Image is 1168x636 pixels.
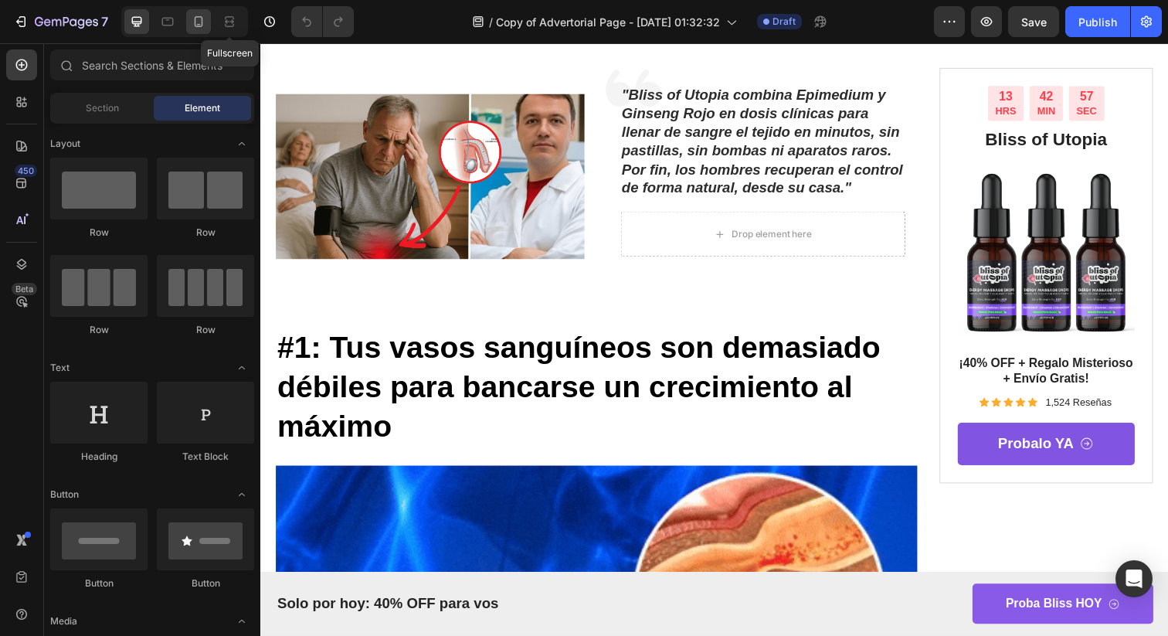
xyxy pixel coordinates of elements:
[712,387,894,431] a: Probalo YA
[753,400,830,419] p: Probalo YA
[17,294,633,408] strong: #1: Tus vasos sanguíneos son demasiado débiles para bancarse un crecimiento al máximo
[1115,560,1153,597] div: Open Intercom Messenger
[761,564,859,580] p: Proba Bliss HOY
[229,609,254,634] span: Toggle open
[489,14,493,30] span: /
[802,360,869,373] p: 1,524 Reseñas
[793,63,812,76] p: MIN
[50,137,80,151] span: Layout
[6,6,115,37] button: 7
[50,488,79,502] span: Button
[481,189,563,201] div: Drop element here
[50,450,148,464] div: Heading
[751,46,772,63] div: 13
[1008,6,1059,37] button: Save
[834,46,854,63] div: 57
[712,124,894,305] img: gempages_581017500725019219-3a12d4f8-6263-40ce-a4f3-b36df55d7e26.png
[229,131,254,156] span: Toggle open
[50,323,148,337] div: Row
[1021,15,1047,29] span: Save
[157,323,254,337] div: Row
[369,44,657,156] strong: "Bliss of Utopia combina Epimedium y Ginseng Rojo en dosis clínicas para llenar de sangre el teji...
[101,12,108,31] p: 7
[185,101,220,115] span: Element
[291,6,354,37] div: Undo/Redo
[50,49,254,80] input: Search Sections & Elements
[50,361,70,375] span: Text
[50,614,77,628] span: Media
[740,87,864,107] strong: Bliss of Utopia
[15,8,331,264] img: gempages_581017500725019219-91556eaf-d23f-49d8-8241-251278f83e6c.png
[496,14,720,30] span: Copy of Advertorial Page - [DATE] 01:32:32
[12,283,37,295] div: Beta
[15,165,37,177] div: 450
[157,576,254,590] div: Button
[772,15,796,29] span: Draft
[86,101,119,115] span: Section
[834,63,854,76] p: SEC
[727,552,912,593] a: Proba Bliss HOY
[793,46,812,63] div: 42
[1078,14,1117,30] div: Publish
[1065,6,1130,37] button: Publish
[229,355,254,380] span: Toggle open
[260,43,1168,636] iframe: Design area
[229,482,254,507] span: Toggle open
[751,63,772,76] p: HRS
[157,450,254,464] div: Text Block
[50,226,148,240] div: Row
[157,226,254,240] div: Row
[50,576,148,590] div: Button
[714,319,891,349] strong: ¡40% OFF + Regalo Misterioso + Envío Gratis!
